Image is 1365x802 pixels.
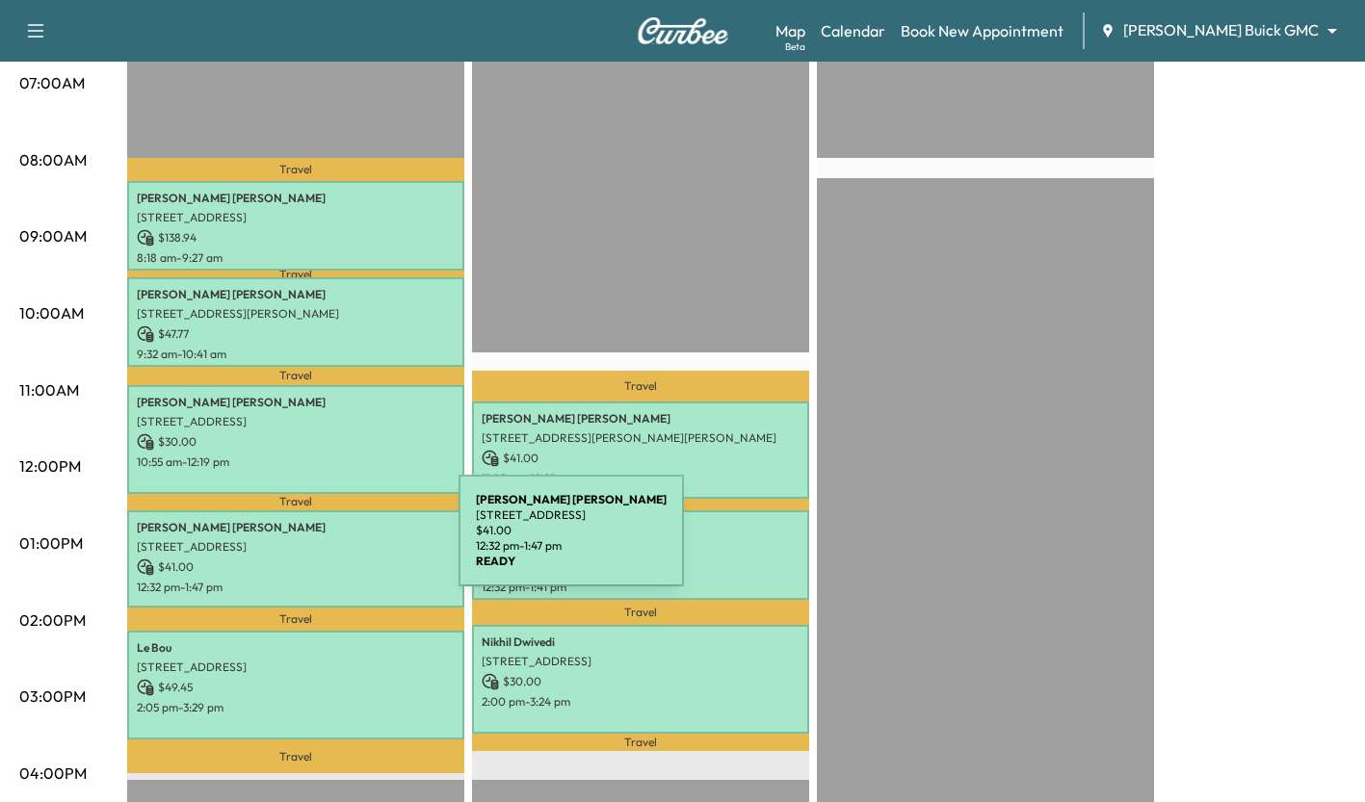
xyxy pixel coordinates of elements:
p: 12:00PM [19,454,81,478]
p: Nikhil Dwivedi [482,634,800,650]
div: Beta [785,39,805,54]
p: $ 41.00 [482,450,800,467]
p: 01:00PM [19,531,83,555]
p: $ 30.00 [482,673,800,690]
p: 04:00PM [19,762,87,785]
p: 12:32 pm - 1:41 pm [482,580,800,595]
p: 11:00AM [19,378,79,401]
p: 12:32 pm - 1:47 pm [137,580,455,595]
img: Curbee Logo [637,17,729,44]
p: Travel [127,739,464,773]
a: MapBeta [775,19,805,42]
p: 2:05 pm - 3:29 pm [137,700,455,715]
p: Travel [472,600,809,625]
p: 09:00AM [19,224,87,247]
p: [PERSON_NAME] [PERSON_NAME] [137,395,455,410]
p: Travel [127,158,464,181]
p: [PERSON_NAME] [PERSON_NAME] [137,191,455,206]
p: Travel [472,371,809,401]
p: [PERSON_NAME] [PERSON_NAME] [137,287,455,302]
p: 02:00PM [19,608,86,632]
p: Travel [127,494,464,510]
p: 10:00AM [19,301,84,324]
p: 11:08 am - 12:23 pm [482,471,800,486]
p: 8:18 am - 9:27 am [137,250,455,266]
p: [PERSON_NAME] [PERSON_NAME] [482,411,800,427]
p: 2:00 pm - 3:24 pm [482,694,800,710]
p: [PERSON_NAME] [PERSON_NAME] [137,520,455,535]
p: Travel [127,367,464,385]
p: [STREET_ADDRESS][PERSON_NAME][PERSON_NAME] [482,430,800,446]
span: [PERSON_NAME] Buick GMC [1123,19,1319,41]
p: $ 49.45 [137,679,455,696]
p: [STREET_ADDRESS] [137,414,455,429]
p: Travel [127,271,464,277]
p: Travel [127,608,464,631]
p: 03:00PM [19,685,86,708]
p: [STREET_ADDRESS] [137,539,455,555]
p: 10:55 am - 12:19 pm [137,454,455,470]
p: Le Bou [137,640,455,656]
p: 07:00AM [19,71,85,94]
p: [STREET_ADDRESS] [137,210,455,225]
p: $ 41.00 [137,558,455,576]
a: Calendar [821,19,885,42]
p: 9:32 am - 10:41 am [137,347,455,362]
p: 08:00AM [19,148,87,171]
p: [STREET_ADDRESS] [482,654,800,669]
p: Travel [472,734,809,752]
a: Book New Appointment [901,19,1063,42]
p: $ 138.94 [137,229,455,246]
p: $ 47.77 [137,325,455,343]
p: [STREET_ADDRESS] [137,660,455,675]
p: [STREET_ADDRESS][PERSON_NAME] [137,306,455,322]
p: $ 30.00 [137,433,455,451]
